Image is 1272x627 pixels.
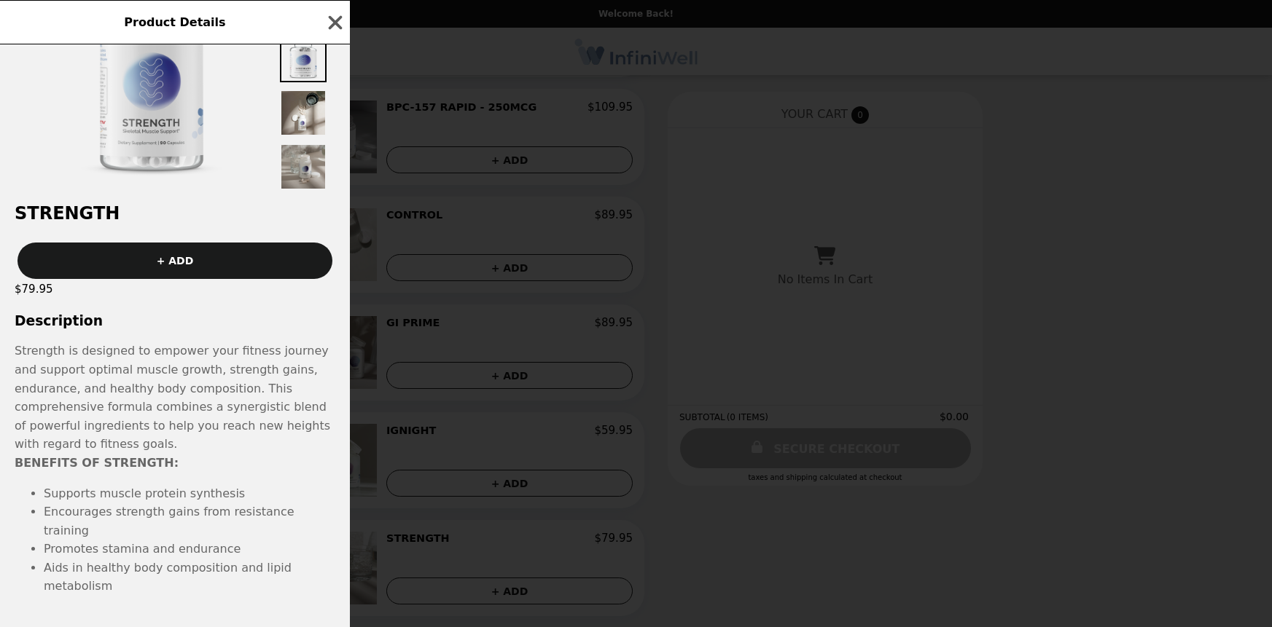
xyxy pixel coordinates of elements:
b: BENEFITS OF STRENGTH: [15,456,179,470]
span: Promotes stamina and endurance [44,542,241,556]
img: Thumbnail 4 [280,90,327,136]
span: Supports muscle protein synthesis [44,486,245,500]
span: Product Details [124,15,225,29]
button: + ADD [17,242,332,279]
span: Strength is designed to empower your fitness journey and support optimal muscle growth, strength ... [15,344,330,451]
span: Encourages strength gains from resistance training [44,505,294,537]
img: Thumbnail 3 [280,36,327,82]
img: Thumbnail 5 [280,143,327,190]
span: Aids in healthy body composition and lipid metabolism [44,561,292,594]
